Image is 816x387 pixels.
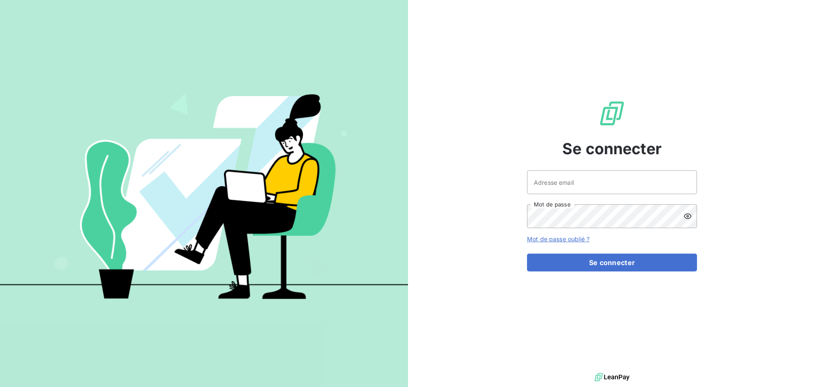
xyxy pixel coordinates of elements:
span: Se connecter [562,137,662,160]
a: Mot de passe oublié ? [527,235,589,243]
img: Logo LeanPay [598,100,626,127]
img: logo [595,371,629,384]
button: Se connecter [527,254,697,271]
input: placeholder [527,170,697,194]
